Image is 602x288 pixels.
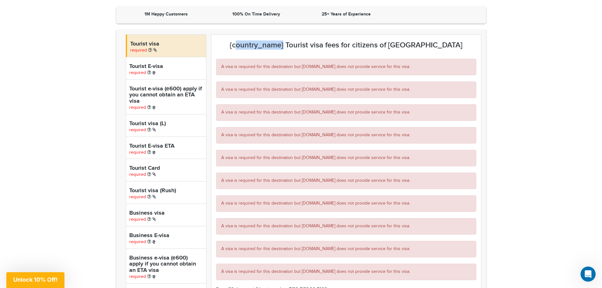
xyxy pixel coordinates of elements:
span: required [130,48,147,53]
h4: Tourist E-visa [129,64,203,70]
div: A visa is required for this destination but [DOMAIN_NAME] does not provide service for this visa. [216,241,476,257]
h4: Business e-visa (е600) apply if you cannot obtain an ETA visa [129,255,203,274]
span: required [129,194,146,199]
div: A visa is required for this destination but [DOMAIN_NAME] does not provide service for this visa. [216,150,476,166]
h4: Tourist visa (Rush) [129,188,203,194]
span: required [129,239,146,244]
div: A visa is required for this destination but [DOMAIN_NAME] does not provide service for this visa. [216,127,476,144]
iframe: Customer reviews powered by Trustpilot [393,11,480,19]
div: A visa is required for this destination but [DOMAIN_NAME] does not provide service for this visa. [216,59,476,75]
span: required [129,217,146,222]
h3: {country_name} Tourist visa fees for citizens of [GEOGRAPHIC_DATA] [216,41,476,49]
div: A visa is required for this destination but [DOMAIN_NAME] does not provide service for this visa. [216,218,476,235]
h4: Tourist E-visa ETA [129,143,203,150]
span: required [129,150,146,155]
h4: Tourist visa [130,41,203,47]
span: required [129,70,146,75]
div: A visa is required for this destination but [DOMAIN_NAME] does not provide service for this visa. [216,173,476,189]
span: required [129,172,146,177]
strong: 25+ Years of Experience [322,11,371,17]
h4: Tourist visa (L) [129,121,203,127]
div: A visa is required for this destination but [DOMAIN_NAME] does not provide service for this visa. [216,195,476,212]
iframe: Intercom live chat [581,267,596,282]
strong: 100% On Time Delivery [232,11,280,17]
div: Unlock 10% Off! [6,272,64,288]
span: Unlock 10% Off! [13,276,58,283]
div: A visa is required for this destination but [DOMAIN_NAME] does not provide service for this visa. [216,82,476,98]
span: required [129,127,146,132]
strong: 1M Happy Customers [144,11,188,17]
h4: Tourist e-visa (е600) apply if you cannot obtain an ETA visa [129,86,203,105]
h4: Business E-visa [129,233,203,239]
h4: Tourist Card [129,165,203,172]
div: A visa is required for this destination but [DOMAIN_NAME] does not provide service for this visa. [216,104,476,121]
h4: Business visa [129,210,203,217]
span: required [129,105,146,110]
div: A visa is required for this destination but [DOMAIN_NAME] does not provide service for this visa. [216,264,476,280]
span: required [129,274,146,279]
